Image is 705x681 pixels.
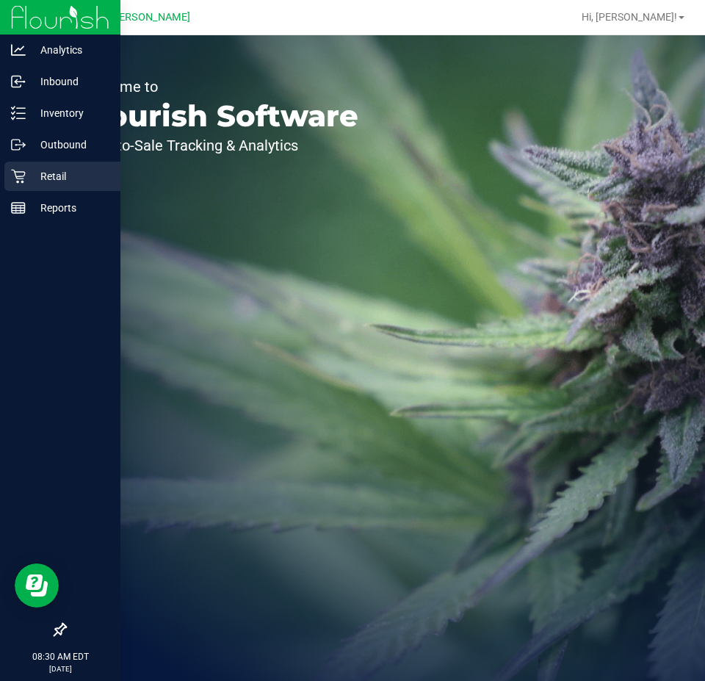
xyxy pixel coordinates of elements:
[11,106,26,120] inline-svg: Inventory
[79,138,358,153] p: Seed-to-Sale Tracking & Analytics
[582,11,677,23] span: Hi, [PERSON_NAME]!
[26,199,114,217] p: Reports
[11,169,26,184] inline-svg: Retail
[11,74,26,89] inline-svg: Inbound
[26,136,114,154] p: Outbound
[7,663,114,674] p: [DATE]
[26,41,114,59] p: Analytics
[11,137,26,152] inline-svg: Outbound
[26,104,114,122] p: Inventory
[79,101,358,131] p: Flourish Software
[26,73,114,90] p: Inbound
[11,201,26,215] inline-svg: Reports
[109,11,190,24] span: [PERSON_NAME]
[26,167,114,185] p: Retail
[11,43,26,57] inline-svg: Analytics
[7,650,114,663] p: 08:30 AM EDT
[79,79,358,94] p: Welcome to
[15,563,59,608] iframe: Resource center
